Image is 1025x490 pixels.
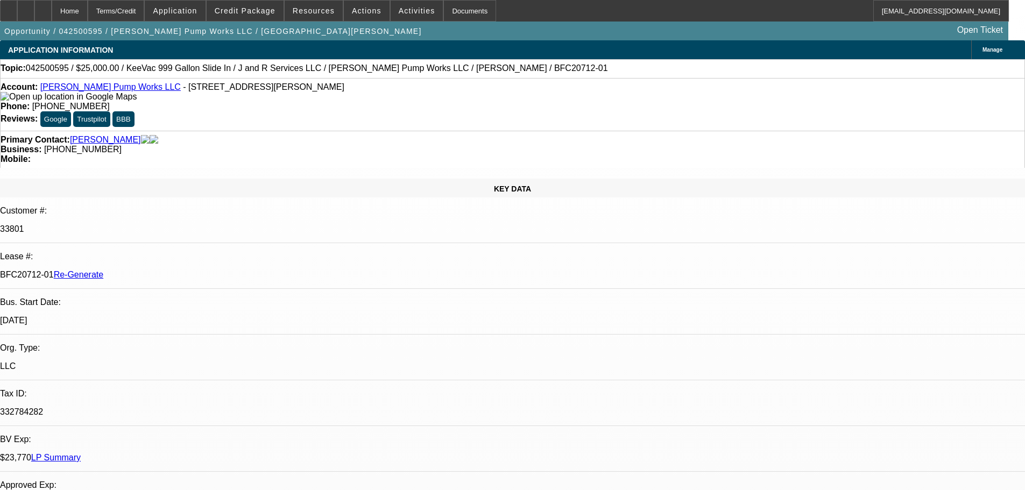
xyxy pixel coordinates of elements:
[293,6,335,15] span: Resources
[150,135,158,145] img: linkedin-icon.png
[32,102,110,111] span: [PHONE_NUMBER]
[26,63,608,73] span: 042500595 / $25,000.00 / KeeVac 999 Gallon Slide In / J and R Services LLC / [PERSON_NAME] Pump W...
[145,1,205,21] button: Application
[1,102,30,111] strong: Phone:
[183,82,344,91] span: - [STREET_ADDRESS][PERSON_NAME]
[141,135,150,145] img: facebook-icon.png
[344,1,390,21] button: Actions
[494,184,531,193] span: KEY DATA
[391,1,443,21] button: Activities
[1,82,38,91] strong: Account:
[1,92,137,101] a: View Google Maps
[112,111,135,127] button: BBB
[70,135,141,145] a: [PERSON_NAME]
[4,27,422,35] span: Opportunity / 042500595 / [PERSON_NAME] Pump Works LLC / [GEOGRAPHIC_DATA][PERSON_NAME]
[215,6,275,15] span: Credit Package
[1,92,137,102] img: Open up location in Google Maps
[1,154,31,164] strong: Mobile:
[8,46,113,54] span: APPLICATION INFORMATION
[31,453,81,462] a: LP Summary
[982,47,1002,53] span: Manage
[1,114,38,123] strong: Reviews:
[1,63,26,73] strong: Topic:
[399,6,435,15] span: Activities
[285,1,343,21] button: Resources
[54,270,104,279] a: Re-Generate
[40,82,181,91] a: [PERSON_NAME] Pump Works LLC
[352,6,381,15] span: Actions
[207,1,284,21] button: Credit Package
[153,6,197,15] span: Application
[1,145,41,154] strong: Business:
[73,111,110,127] button: Trustpilot
[1,135,70,145] strong: Primary Contact:
[953,21,1007,39] a: Open Ticket
[44,145,122,154] span: [PHONE_NUMBER]
[40,111,71,127] button: Google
